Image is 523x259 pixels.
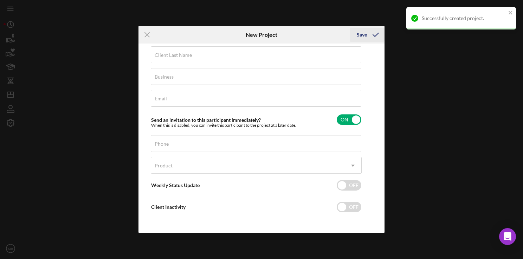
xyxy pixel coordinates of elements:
label: Phone [155,141,169,147]
div: Open Intercom Messenger [499,228,516,245]
label: Weekly Status Update [151,182,200,188]
div: Save [357,28,367,42]
label: Client Last Name [155,52,192,58]
label: Client Inactivity [151,204,186,210]
label: Send an invitation to this participant immediately? [151,117,261,123]
div: When this is disabled, you can invite this participant to the project at a later date. [151,123,296,128]
div: Product [155,163,173,168]
div: Successfully created project. [422,15,506,21]
h6: New Project [246,32,277,38]
label: Business [155,74,174,80]
button: Save [350,28,385,42]
button: close [508,10,513,16]
label: Email [155,96,167,101]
